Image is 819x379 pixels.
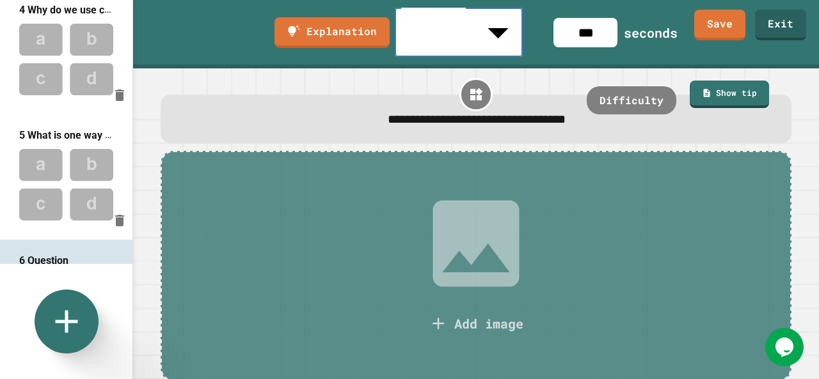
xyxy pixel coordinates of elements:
span: 4 Why do we use coding? [19,3,135,16]
div: Add image [454,314,523,333]
span: 5 What is one way AI can help us? [19,128,175,141]
a: Show tip [690,81,769,109]
div: Difficulty [587,86,676,114]
span: 6 Question [19,254,68,267]
button: Delete question [107,82,132,108]
a: Exit [755,10,806,40]
button: Delete question [107,208,132,233]
a: Explanation [274,17,390,48]
iframe: chat widget [765,328,806,366]
a: Save [694,10,745,40]
div: seconds [624,23,678,42]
